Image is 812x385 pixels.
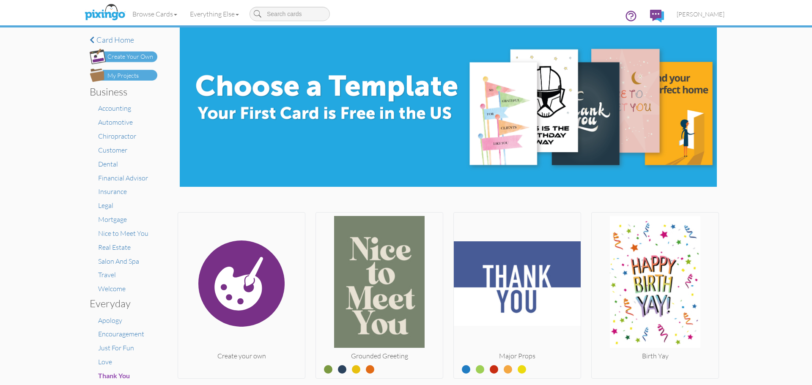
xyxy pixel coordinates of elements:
[184,3,245,25] a: Everything Else
[98,104,131,112] a: Accounting
[98,284,126,293] a: Welcome
[98,201,113,210] a: Legal
[90,36,157,44] a: Card home
[316,351,443,361] div: Grounded Greeting
[454,351,581,361] div: Major Props
[90,86,151,97] h3: Business
[180,27,716,187] img: e8896c0d-71ea-4978-9834-e4f545c8bf84.jpg
[98,316,122,325] a: Apology
[98,358,112,366] a: Love
[454,216,581,351] img: 20250716-161921-cab435a0583f-250.jpg
[107,71,139,80] div: My Projects
[82,2,127,23] img: pixingo logo
[98,215,127,224] a: Mortgage
[98,160,118,168] a: Dental
[126,3,184,25] a: Browse Cards
[677,11,724,18] span: [PERSON_NAME]
[98,330,144,338] a: Encouragement
[98,229,148,238] a: Nice to Meet You
[592,216,719,351] img: 20250828-163716-8d2042864239-250.jpg
[107,52,153,61] div: Create Your Own
[98,174,148,182] a: Financial Advisor
[650,10,664,22] img: comments.svg
[90,298,151,309] h3: Everyday
[178,216,305,351] img: create.svg
[592,351,719,361] div: Birth Yay
[670,3,731,25] a: [PERSON_NAME]
[90,49,157,64] img: create-own-button.png
[98,371,130,380] a: Thank You
[98,132,136,140] a: Chiropractor
[98,118,133,126] a: Automotive
[250,7,330,21] input: Search cards
[98,146,127,154] a: Customer
[98,257,139,265] a: Salon And Spa
[98,270,116,279] a: Travel
[90,68,157,82] img: my-projects-button.png
[178,351,305,361] div: Create your own
[98,344,134,352] a: Just For Fun
[98,187,127,196] a: Insurance
[98,243,131,251] a: Real Estate
[316,216,443,351] img: 20250527-043541-0b2d8b8e4674-250.jpg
